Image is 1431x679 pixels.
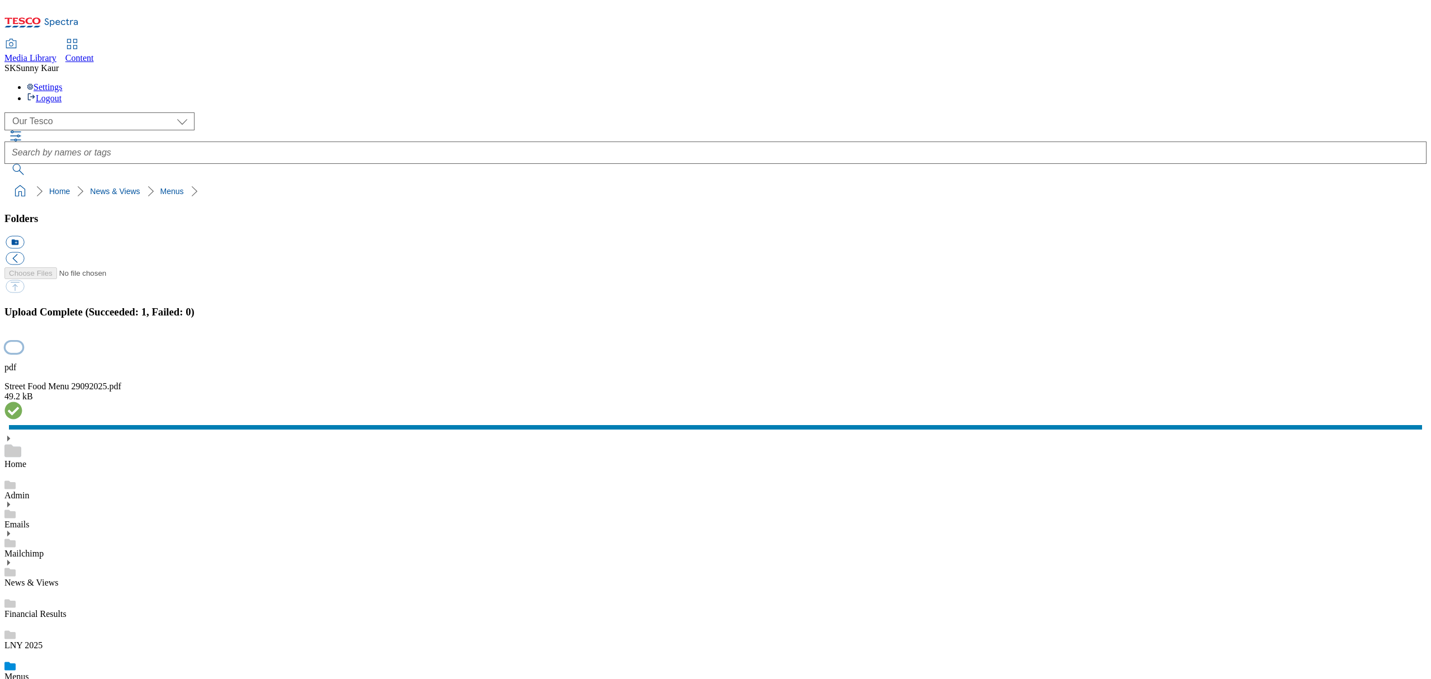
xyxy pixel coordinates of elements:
h3: Folders [4,213,1427,225]
a: Content [65,40,94,63]
a: Financial Results [4,609,67,619]
a: LNY 2025 [4,640,42,650]
a: Mailchimp [4,549,44,558]
span: SK [4,63,16,73]
span: Media Library [4,53,56,63]
a: Admin [4,491,29,500]
input: Search by names or tags [4,142,1427,164]
nav: breadcrumb [4,181,1427,202]
a: Home [4,459,26,469]
a: News & Views [90,187,140,196]
a: News & Views [4,578,59,587]
a: Logout [27,93,61,103]
span: Sunny Kaur [16,63,59,73]
a: Emails [4,520,29,529]
div: Street Food Menu 29092025.pdf [4,381,1427,392]
p: pdf [4,362,1427,372]
a: Menus [160,187,184,196]
a: Settings [27,82,63,92]
a: home [11,182,29,200]
a: Media Library [4,40,56,63]
h3: Upload Complete (Succeeded: 1, Failed: 0) [4,306,1427,318]
div: 49.2 kB [4,392,1427,402]
span: Content [65,53,94,63]
a: Home [49,187,70,196]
